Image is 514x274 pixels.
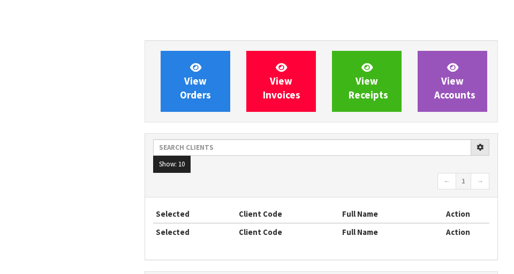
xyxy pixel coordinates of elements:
span: View Receipts [349,61,388,101]
th: Action [427,223,489,240]
a: ViewAccounts [418,51,487,112]
th: Action [427,205,489,223]
a: ← [437,173,456,190]
button: Show: 10 [153,156,191,173]
th: Client Code [236,223,339,240]
span: View Invoices [263,61,300,101]
a: ViewInvoices [246,51,316,112]
nav: Page navigation [153,173,489,192]
span: View Orders [180,61,211,101]
a: ViewOrders [161,51,230,112]
th: Selected [153,223,236,240]
input: Search clients [153,139,471,156]
th: Full Name [339,223,427,240]
th: Selected [153,205,236,223]
a: 1 [456,173,471,190]
th: Client Code [236,205,339,223]
a: → [471,173,489,190]
th: Full Name [339,205,427,223]
a: ViewReceipts [332,51,402,112]
span: View Accounts [434,61,475,101]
